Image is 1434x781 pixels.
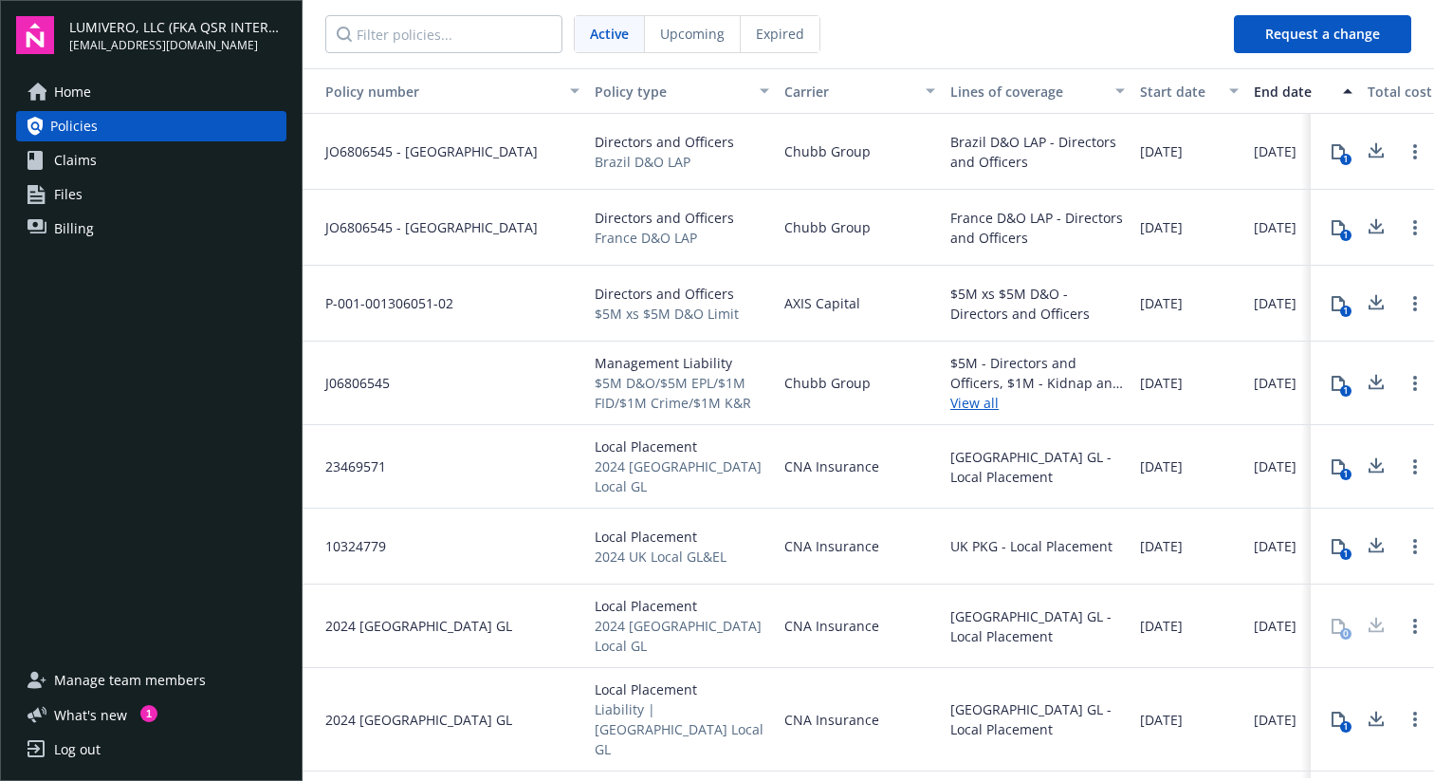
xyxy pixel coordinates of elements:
[1319,528,1357,566] button: 1
[595,596,769,616] span: Local Placement
[1340,469,1351,480] div: 1
[16,16,54,54] img: navigator-logo.svg
[54,214,94,244] span: Billing
[784,82,914,102] div: Carrier
[595,132,734,152] span: Directors and Officers
[784,710,879,730] span: CNA Insurance
[784,373,871,393] span: Chubb Group
[950,353,1125,393] div: $5M - Directors and Officers, $1M - Kidnap and [PERSON_NAME], $1M - Fiduciary Liability, $5M - Em...
[1140,373,1183,393] span: [DATE]
[595,437,769,456] span: Local Placement
[595,699,769,759] span: Liability | [GEOGRAPHIC_DATA] Local GL
[595,82,748,102] div: Policy type
[1140,293,1183,313] span: [DATE]
[587,68,777,114] button: Policy type
[1234,15,1411,53] button: Request a change
[1319,209,1357,247] button: 1
[784,536,879,556] span: CNA Insurance
[1319,364,1357,402] button: 1
[310,217,538,237] span: JO6806545 - [GEOGRAPHIC_DATA]
[1254,616,1296,636] span: [DATE]
[1140,82,1218,102] div: Start date
[1140,141,1183,161] span: [DATE]
[595,373,769,413] span: $5M D&O/$5M EPL/$1M FID/$1M Crime/$1M K&R
[950,393,1125,413] a: View all
[310,82,559,102] div: Toggle SortBy
[54,705,127,725] span: What ' s new
[950,82,1104,102] div: Lines of coverage
[310,536,386,556] span: 10324779
[595,679,769,699] span: Local Placement
[310,373,390,393] span: J06806545
[1132,68,1246,114] button: Start date
[310,616,512,636] span: 2024 [GEOGRAPHIC_DATA] GL
[660,24,725,44] span: Upcoming
[16,214,286,244] a: Billing
[950,536,1112,556] div: UK PKG - Local Placement
[1340,230,1351,241] div: 1
[950,208,1125,248] div: France D&O LAP - Directors and Officers
[1319,133,1357,171] button: 1
[310,141,538,161] span: JO6806545 - [GEOGRAPHIC_DATA]
[16,77,286,107] a: Home
[595,353,769,373] span: Management Liability
[595,527,726,547] span: Local Placement
[1340,306,1351,317] div: 1
[1340,721,1351,733] div: 1
[595,284,739,304] span: Directors and Officers
[1404,216,1426,239] a: Open options
[777,68,943,114] button: Carrier
[1319,448,1357,486] button: 1
[1140,536,1183,556] span: [DATE]
[310,293,453,313] span: P-001-001306051-02
[16,705,157,725] button: What's new1
[325,15,562,53] input: Filter policies...
[16,111,286,141] a: Policies
[1140,616,1183,636] span: [DATE]
[943,68,1132,114] button: Lines of coverage
[50,111,98,141] span: Policies
[1340,385,1351,397] div: 1
[784,141,871,161] span: Chubb Group
[1340,549,1351,560] div: 1
[1254,141,1296,161] span: [DATE]
[784,293,860,313] span: AXIS Capital
[140,705,157,722] div: 1
[1340,154,1351,165] div: 1
[784,456,879,476] span: CNA Insurance
[54,77,91,107] span: Home
[590,24,629,44] span: Active
[1246,68,1360,114] button: End date
[1254,217,1296,237] span: [DATE]
[595,616,769,656] span: 2024 [GEOGRAPHIC_DATA] Local GL
[950,447,1125,487] div: [GEOGRAPHIC_DATA] GL - Local Placement
[1254,82,1332,102] div: End date
[1404,292,1426,315] a: Open options
[1254,373,1296,393] span: [DATE]
[950,699,1125,739] div: [GEOGRAPHIC_DATA] GL - Local Placement
[1404,456,1426,478] a: Open options
[595,228,734,248] span: France D&O LAP
[595,208,734,228] span: Directors and Officers
[1404,140,1426,163] a: Open options
[310,710,512,730] span: 2024 [GEOGRAPHIC_DATA] GL
[595,304,739,324] span: $5M xs $5M D&O Limit
[54,665,206,696] span: Manage team members
[54,179,83,210] span: Files
[595,456,769,496] span: 2024 [GEOGRAPHIC_DATA] Local GL
[1319,285,1357,323] button: 1
[69,17,286,37] span: LUMIVERO, LLC (FKA QSR INTERNATIONAL, LLC)
[69,16,286,54] button: LUMIVERO, LLC (FKA QSR INTERNATIONAL, LLC)[EMAIL_ADDRESS][DOMAIN_NAME]
[950,284,1125,324] div: $5M xs $5M D&O - Directors and Officers
[16,179,286,210] a: Files
[54,735,101,765] div: Log out
[595,547,726,567] span: 2024 UK Local GL&EL
[1140,456,1183,476] span: [DATE]
[756,24,804,44] span: Expired
[595,152,734,172] span: Brazil D&O LAP
[950,606,1125,646] div: [GEOGRAPHIC_DATA] GL - Local Placement
[1404,615,1426,638] a: Open options
[310,456,386,476] span: 23469571
[784,217,871,237] span: Chubb Group
[950,132,1125,172] div: Brazil D&O LAP - Directors and Officers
